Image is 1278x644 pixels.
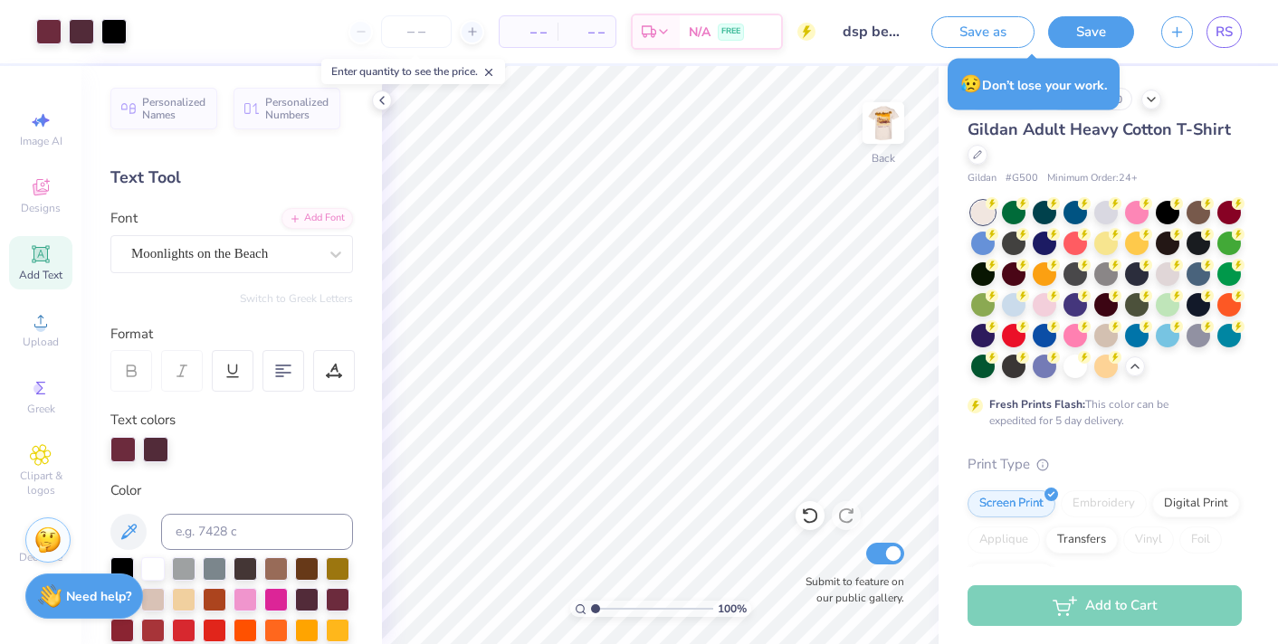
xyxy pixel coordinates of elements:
[931,16,1035,48] button: Save as
[510,23,547,42] span: – –
[281,208,353,229] div: Add Font
[1047,171,1138,186] span: Minimum Order: 24 +
[721,25,740,38] span: FREE
[1045,526,1118,554] div: Transfers
[23,335,59,349] span: Upload
[19,550,62,564] span: Decorate
[568,23,605,42] span: – –
[19,268,62,282] span: Add Text
[381,15,452,48] input: – –
[110,166,353,190] div: Text Tool
[948,59,1120,110] div: Don’t lose your work.
[865,105,901,141] img: Back
[968,118,1231,140] span: Gildan Adult Heavy Cotton T-Shirt
[968,526,1040,554] div: Applique
[110,480,353,501] div: Color
[968,563,1055,590] div: Rhinestones
[718,601,747,617] span: 100 %
[110,410,176,431] label: Text colors
[829,14,918,50] input: Untitled Design
[240,291,353,306] button: Switch to Greek Letters
[1216,22,1233,43] span: RS
[1179,526,1222,554] div: Foil
[20,134,62,148] span: Image AI
[1006,171,1038,186] span: # G500
[872,150,895,166] div: Back
[989,397,1085,412] strong: Fresh Prints Flash:
[27,402,55,416] span: Greek
[960,72,982,96] span: 😥
[1152,490,1240,517] div: Digital Print
[968,454,1242,475] div: Print Type
[1206,16,1242,48] a: RS
[796,573,904,606] label: Submit to feature on our public gallery.
[321,59,505,84] div: Enter quantity to see the price.
[1048,16,1134,48] button: Save
[110,208,138,229] label: Font
[66,588,131,605] strong: Need help?
[1123,526,1174,554] div: Vinyl
[142,96,206,121] span: Personalized Names
[1061,490,1147,517] div: Embroidery
[689,23,711,42] span: N/A
[9,469,72,497] span: Clipart & logos
[161,514,353,550] input: e.g. 7428 c
[110,324,355,345] div: Format
[968,171,997,186] span: Gildan
[968,490,1055,517] div: Screen Print
[21,201,61,215] span: Designs
[989,396,1212,429] div: This color can be expedited for 5 day delivery.
[265,96,329,121] span: Personalized Numbers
